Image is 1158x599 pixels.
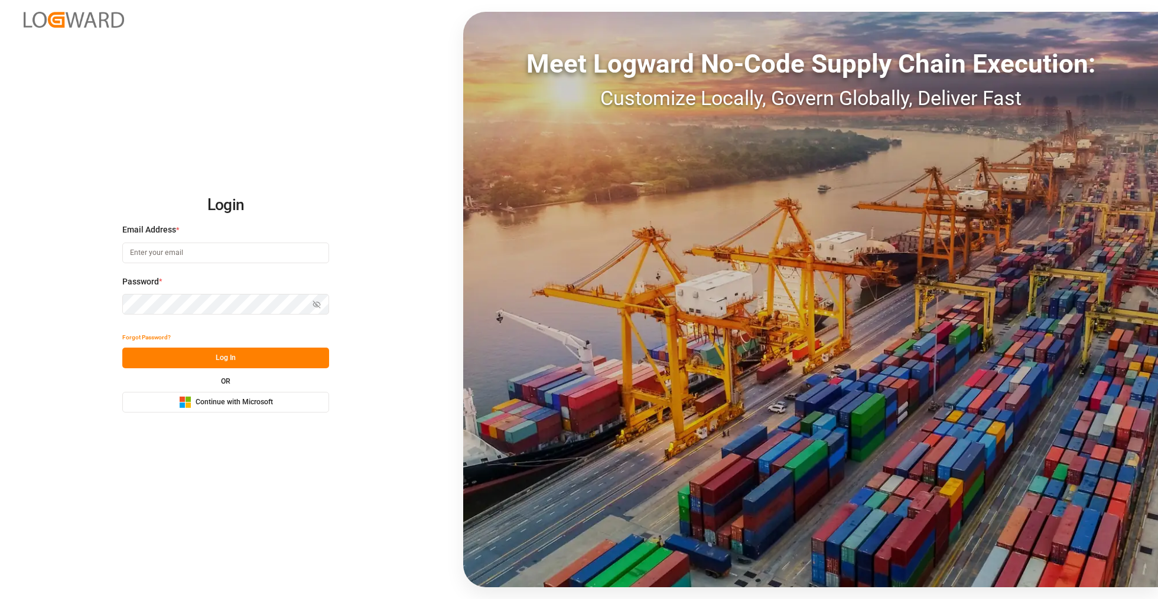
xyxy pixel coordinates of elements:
div: Meet Logward No-Code Supply Chain Execution: [463,44,1158,83]
small: OR [221,378,230,385]
button: Log In [122,348,329,368]
div: Customize Locally, Govern Globally, Deliver Fast [463,83,1158,113]
h2: Login [122,186,329,224]
button: Forgot Password? [122,327,171,348]
span: Email Address [122,224,176,236]
button: Continue with Microsoft [122,392,329,413]
img: Logward_new_orange.png [24,12,124,28]
input: Enter your email [122,243,329,263]
span: Continue with Microsoft [196,397,273,408]
span: Password [122,276,159,288]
